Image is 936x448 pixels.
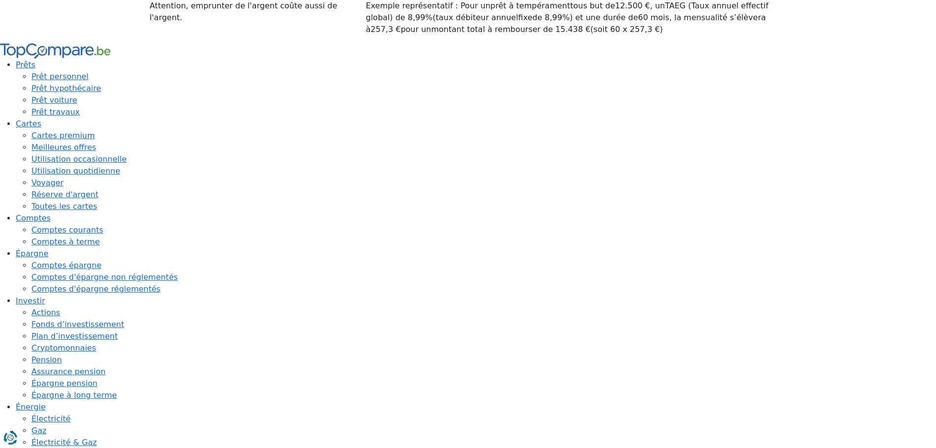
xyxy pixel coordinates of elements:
[31,390,117,400] a: Épargne à long terme
[31,178,63,187] a: Voyager
[16,249,49,258] a: Épargne
[31,131,95,140] a: Cartes premium
[31,237,100,246] a: Comptes à terme
[31,84,101,93] a: Prêt hypothécaire
[31,414,71,423] a: Électricité
[31,284,161,294] a: Comptes d'épargne réglementés
[31,166,120,176] a: Utilisation quotidienne
[431,25,590,34] span: montant total à rembourser de 15.438 €
[31,143,96,152] a: Meilleures offres
[31,72,88,81] a: Prêt personnel
[31,367,106,376] a: Assurance pension
[31,379,97,388] a: Épargne pension
[31,225,103,235] a: Comptes courants
[31,107,80,117] a: Prêt travaux
[31,308,60,317] a: Actions
[16,119,41,128] a: Cartes
[31,320,124,329] a: Fonds d’investissement
[31,154,127,164] a: Utilisation occasionnelle
[518,13,533,22] span: fixe
[16,213,51,223] a: Comptes
[31,438,97,447] a: Électricité & Gaz
[638,13,669,22] span: 60 mois
[615,1,650,10] span: 12.500 €
[16,60,35,69] a: Prêts
[31,261,101,270] a: Comptes épargne
[31,426,47,435] a: Gaz
[31,331,118,341] a: Plan d’investissement
[31,343,96,353] a: Cryptomonnaies
[490,1,570,10] span: prêt à tempérament
[370,25,400,34] span: 257,3 €
[31,95,77,105] a: Prêt voiture
[31,190,98,199] a: Réserve d'argent
[31,355,62,364] a: Pension
[16,402,46,412] a: Énergie
[366,1,768,22] span: TAEG (Taux annuel effectif global) de 8,99%
[31,272,178,282] a: Comptes d'épargne non réglementés
[31,202,97,211] a: Toutes les cartes
[16,296,45,305] a: Investir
